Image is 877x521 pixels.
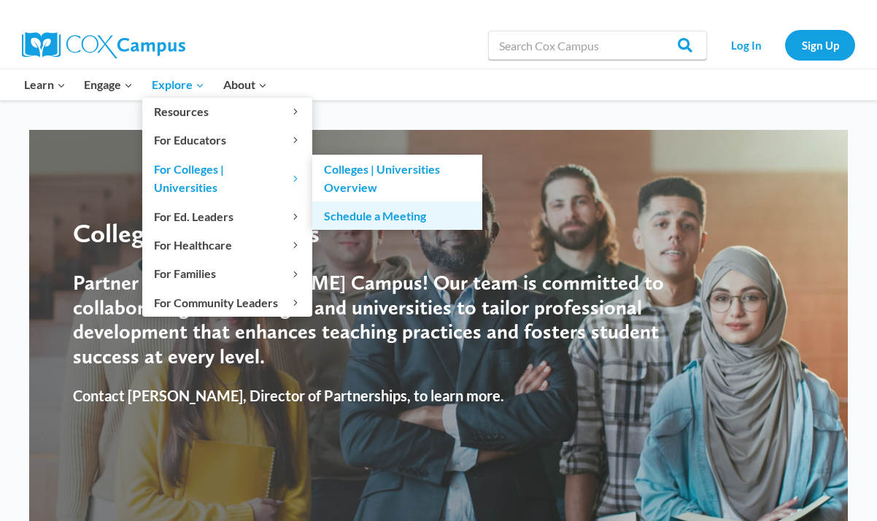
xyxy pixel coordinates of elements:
[214,69,277,100] button: Child menu of About
[312,155,482,201] a: Colleges | Universities Overview
[73,217,728,249] div: Colleges | Universities
[73,387,504,404] strong: Contact [PERSON_NAME], Director of Partnerships, to learn more.
[785,30,855,60] a: Sign Up
[75,69,143,100] button: Child menu of Engage
[15,69,276,100] nav: Primary Navigation
[312,201,482,229] a: Schedule a Meeting
[142,155,312,201] button: Child menu of For Colleges | Universities
[73,271,728,368] h4: Partner with [PERSON_NAME] Campus! Our team is committed to collaborating with colleges and unive...
[142,260,312,287] button: Child menu of For Families
[714,30,855,60] nav: Secondary Navigation
[714,30,778,60] a: Log In
[15,69,75,100] button: Child menu of Learn
[22,32,185,58] img: Cox Campus
[142,231,312,259] button: Child menu of For Healthcare
[142,288,312,316] button: Child menu of For Community Leaders
[488,31,707,60] input: Search Cox Campus
[142,98,312,126] button: Child menu of Resources
[142,126,312,154] button: Child menu of For Educators
[142,69,214,100] button: Child menu of Explore
[142,202,312,230] button: Child menu of For Ed. Leaders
